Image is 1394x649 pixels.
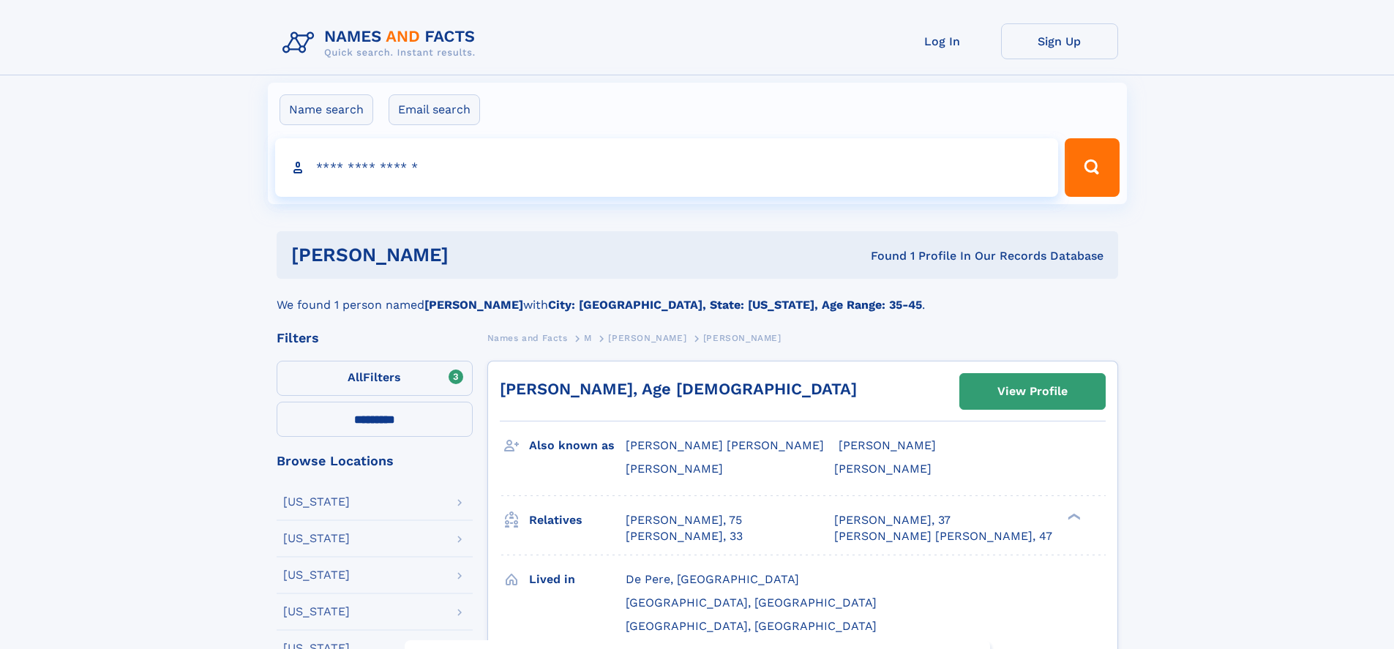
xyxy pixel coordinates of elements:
[529,508,626,533] h3: Relatives
[277,279,1118,314] div: We found 1 person named with .
[834,528,1052,544] a: [PERSON_NAME] [PERSON_NAME], 47
[500,380,857,398] a: [PERSON_NAME], Age [DEMOGRAPHIC_DATA]
[626,528,743,544] a: [PERSON_NAME], 33
[608,333,686,343] span: [PERSON_NAME]
[626,596,877,609] span: [GEOGRAPHIC_DATA], [GEOGRAPHIC_DATA]
[608,329,686,347] a: [PERSON_NAME]
[424,298,523,312] b: [PERSON_NAME]
[626,572,799,586] span: De Pere, [GEOGRAPHIC_DATA]
[626,619,877,633] span: [GEOGRAPHIC_DATA], [GEOGRAPHIC_DATA]
[291,246,660,264] h1: [PERSON_NAME]
[884,23,1001,59] a: Log In
[529,433,626,458] h3: Also known as
[283,496,350,508] div: [US_STATE]
[275,138,1059,197] input: search input
[703,333,782,343] span: [PERSON_NAME]
[529,567,626,592] h3: Lived in
[834,462,932,476] span: [PERSON_NAME]
[283,606,350,618] div: [US_STATE]
[839,438,936,452] span: [PERSON_NAME]
[277,331,473,345] div: Filters
[584,329,592,347] a: M
[277,361,473,396] label: Filters
[283,569,350,581] div: [US_STATE]
[487,329,568,347] a: Names and Facts
[277,454,473,468] div: Browse Locations
[389,94,480,125] label: Email search
[626,462,723,476] span: [PERSON_NAME]
[548,298,922,312] b: City: [GEOGRAPHIC_DATA], State: [US_STATE], Age Range: 35-45
[659,248,1103,264] div: Found 1 Profile In Our Records Database
[348,370,363,384] span: All
[280,94,373,125] label: Name search
[1065,138,1119,197] button: Search Button
[834,512,951,528] a: [PERSON_NAME], 37
[1064,511,1082,521] div: ❯
[277,23,487,63] img: Logo Names and Facts
[584,333,592,343] span: M
[960,374,1105,409] a: View Profile
[626,512,742,528] a: [PERSON_NAME], 75
[626,438,824,452] span: [PERSON_NAME] [PERSON_NAME]
[283,533,350,544] div: [US_STATE]
[1001,23,1118,59] a: Sign Up
[997,375,1068,408] div: View Profile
